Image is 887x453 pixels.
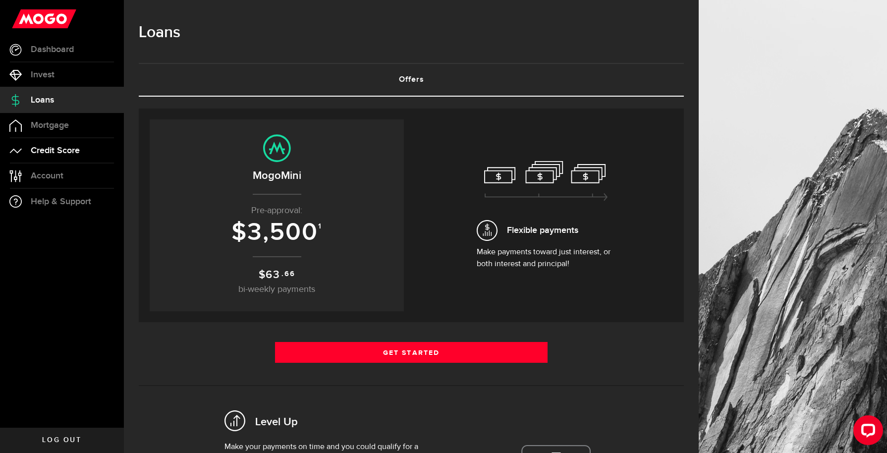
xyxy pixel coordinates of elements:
h2: Level Up [255,415,298,430]
a: Offers [139,64,684,96]
p: Pre-approval: [160,204,394,218]
span: $ [259,268,266,282]
span: 3,500 [247,218,318,247]
sup: .66 [281,269,295,280]
ul: Tabs Navigation [139,63,684,97]
iframe: LiveChat chat widget [845,411,887,453]
span: Invest [31,70,55,79]
h1: Loans [139,20,684,46]
span: Log out [42,437,81,444]
a: Get Started [275,342,548,363]
span: 63 [266,268,280,282]
span: Help & Support [31,197,91,206]
span: Credit Score [31,146,80,155]
span: Mortgage [31,121,69,130]
span: Dashboard [31,45,74,54]
span: Account [31,171,63,180]
span: bi-weekly payments [238,285,315,294]
span: $ [231,218,247,247]
span: Loans [31,96,54,105]
sup: 1 [318,222,322,231]
span: Flexible payments [507,224,578,237]
p: Make payments toward just interest, or both interest and principal! [477,246,615,270]
h2: MogoMini [160,168,394,184]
